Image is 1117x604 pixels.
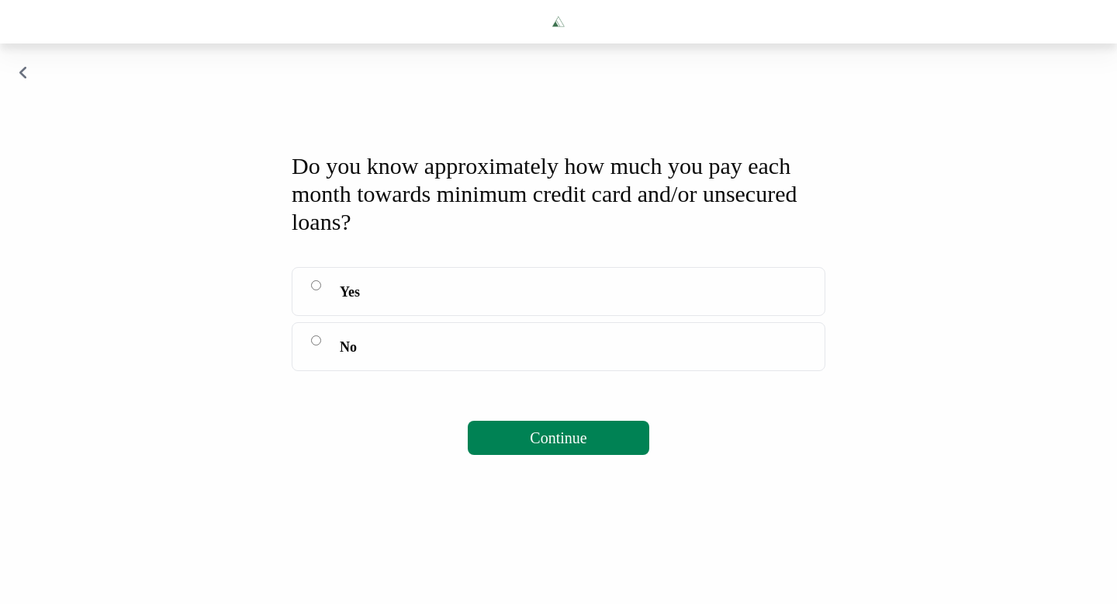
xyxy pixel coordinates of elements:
input: No [311,335,321,345]
input: Yes [311,280,321,290]
span: Yes [340,281,360,303]
div: Do you know approximately how much you pay each month towards minimum credit card and/or unsecure... [292,152,825,236]
button: Continue [468,421,648,455]
a: Tryascend.com [455,12,662,31]
span: No [340,336,357,358]
span: Continue [530,429,586,446]
img: Tryascend.com [550,14,567,31]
